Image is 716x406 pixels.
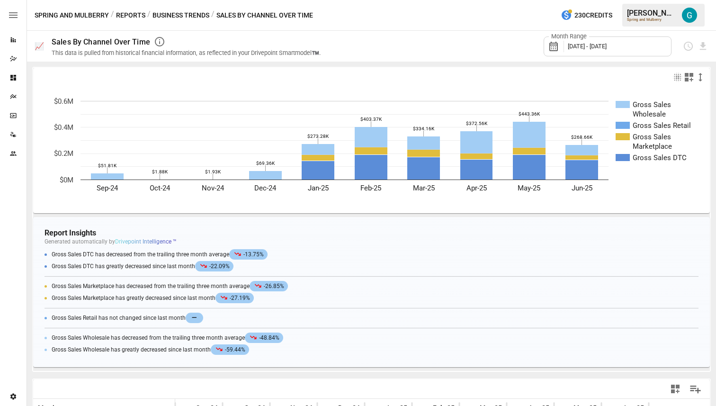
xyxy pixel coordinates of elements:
text: Oct-24 [150,184,170,192]
button: Gavin Acres [676,2,703,28]
text: Apr-25 [466,184,487,192]
span: [DATE] - [DATE] [568,43,607,50]
div: [PERSON_NAME] [627,9,676,18]
div: / [211,9,215,21]
text: $0.6M [54,97,73,106]
text: Jun-25 [572,184,592,192]
span: -13.75% [229,249,268,260]
span: Gross Sales Marketplace has greatly decreased since last month [52,295,256,301]
text: $51.81K [98,163,117,168]
text: $0.4M [54,123,73,132]
button: Schedule report [683,41,694,52]
text: $1.93K [205,169,221,174]
span: Gross Sales Marketplace has decreased from the trailing three month average [52,283,290,289]
img: Gavin Acres [682,8,697,23]
button: Spring and Mulberry [35,9,109,21]
text: Sep-24 [97,184,118,192]
button: Download report [698,41,708,52]
span: Gross Sales Retail has not changed since last month [52,313,206,323]
div: / [147,9,151,21]
span: Gross Sales Wholesale has greatly decreased since last month [52,346,251,353]
text: $334.16K [413,126,435,131]
button: Reports [116,9,145,21]
span: Gross Sales DTC has decreased from the trailing three month average [52,251,270,258]
text: Gross Sales [633,100,671,109]
span: Gross Sales Wholesale has decreased from the trailing three month average [52,334,286,341]
text: Nov-24 [202,184,224,192]
span: 230 Credits [574,9,612,21]
text: $273.28K [307,134,329,139]
span: Gross Sales DTC has greatly decreased since last month [52,263,236,270]
text: Mar-25 [413,184,435,192]
text: May-25 [518,184,540,192]
text: $372.56K [466,121,488,126]
text: Wholesale [633,110,666,118]
h4: Report Insights [45,228,698,237]
div: / [111,9,114,21]
span: -22.09% [195,261,233,271]
text: Gross Sales DTC [633,153,687,162]
span: Drivepoint Intelligence ™ [115,238,177,245]
div: Spring and Mulberry [627,18,676,22]
div: 📈 [35,42,44,51]
span: -26.85% [250,281,288,291]
text: $1.88K [152,169,168,174]
div: This data is pulled from historical financial information, as reflected in your Drivepoint Smartm... [52,49,321,56]
text: $0M [60,176,73,184]
button: Business Trends [152,9,209,21]
button: Manage Columns [685,379,706,400]
text: Jan-25 [308,184,329,192]
span: -27.19% [215,293,254,303]
svg: A chart. [33,87,710,213]
button: 230Credits [557,7,616,24]
span: -48.84% [245,333,283,343]
text: $69.36K [256,161,275,166]
div: Sales By Channel Over Time [52,37,150,46]
label: Month Range [549,32,589,41]
text: Feb-25 [360,184,381,192]
text: $268.66K [571,135,593,140]
text: Marketplace [633,142,672,151]
text: $403.37K [360,117,382,122]
text: Gross Sales Retail [633,121,691,130]
span: -59.44% [211,344,249,355]
text: Gross Sales [633,133,671,141]
text: $443.36K [519,111,540,117]
p: Generated automatically by [45,238,698,245]
text: Dec-24 [254,184,277,192]
text: $0.2M [54,149,73,158]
